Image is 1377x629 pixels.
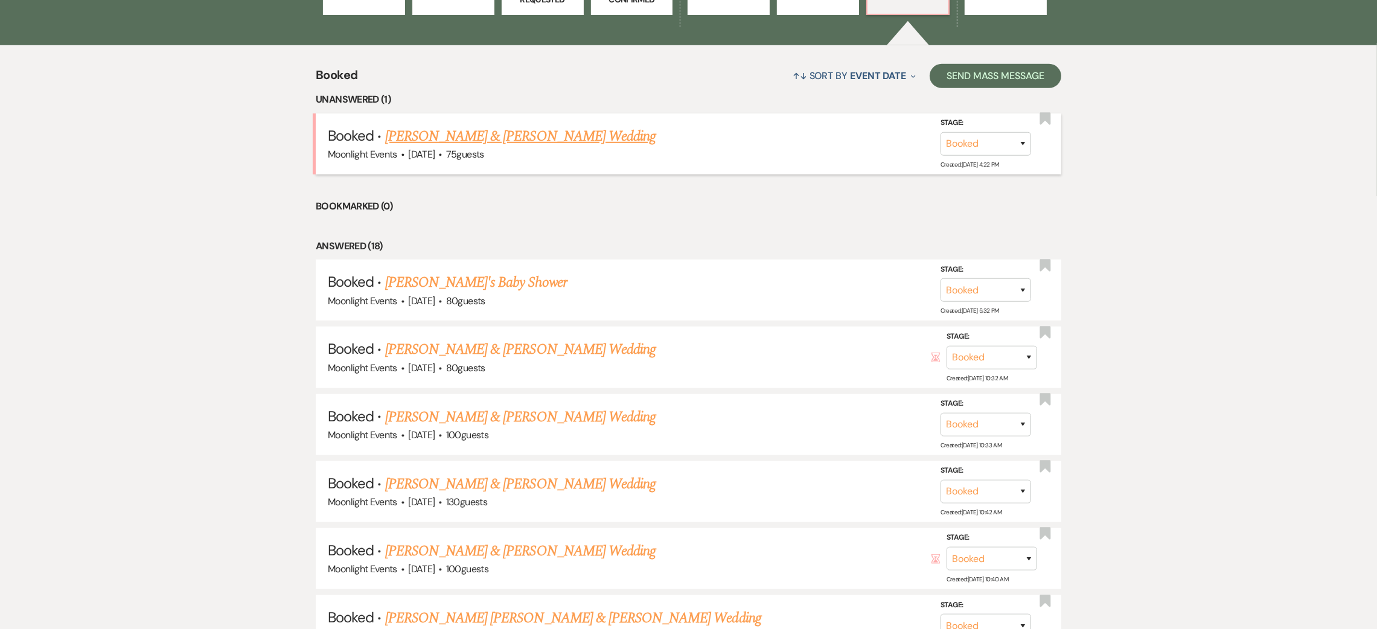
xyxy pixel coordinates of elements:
span: Moonlight Events [328,429,397,441]
li: Unanswered (1) [316,92,1061,107]
span: Created: [DATE] 5:32 PM [941,307,999,314]
span: Booked [328,407,374,426]
button: Send Mass Message [930,64,1061,88]
a: [PERSON_NAME] & [PERSON_NAME] Wedding [385,406,656,428]
span: [DATE] [408,295,435,307]
span: [DATE] [408,496,435,508]
span: Moonlight Events [328,362,397,374]
span: Booked [328,272,374,291]
span: Booked [328,339,374,358]
label: Stage: [941,397,1031,410]
span: Created: [DATE] 10:32 AM [947,374,1008,382]
a: [PERSON_NAME] & [PERSON_NAME] Wedding [385,339,656,360]
span: [DATE] [408,429,435,441]
span: Event Date [850,69,906,82]
label: Stage: [947,330,1037,343]
span: Booked [328,126,374,145]
span: Created: [DATE] 10:33 AM [941,441,1002,449]
button: Sort By Event Date [788,60,921,92]
label: Stage: [941,263,1031,276]
a: [PERSON_NAME] [PERSON_NAME] & [PERSON_NAME] Wedding [385,607,761,629]
span: 80 guests [446,295,485,307]
span: Booked [328,474,374,493]
label: Stage: [941,599,1031,612]
label: Stage: [941,117,1031,130]
a: [PERSON_NAME] & [PERSON_NAME] Wedding [385,126,656,147]
span: Moonlight Events [328,563,397,575]
span: [DATE] [408,362,435,374]
span: 80 guests [446,362,485,374]
label: Stage: [941,464,1031,477]
a: [PERSON_NAME]'s Baby Shower [385,272,567,293]
span: Moonlight Events [328,295,397,307]
label: Stage: [947,531,1037,544]
span: 100 guests [446,563,488,575]
span: Moonlight Events [328,148,397,161]
span: ↑↓ [793,69,807,82]
span: [DATE] [408,148,435,161]
span: Booked [316,66,357,92]
span: Moonlight Events [328,496,397,508]
a: [PERSON_NAME] & [PERSON_NAME] Wedding [385,473,656,495]
span: Booked [328,608,374,627]
span: 100 guests [446,429,488,441]
span: [DATE] [408,563,435,575]
a: [PERSON_NAME] & [PERSON_NAME] Wedding [385,540,656,562]
span: Created: [DATE] 10:42 AM [941,508,1002,516]
span: Booked [328,541,374,560]
span: 130 guests [446,496,487,508]
span: Created: [DATE] 4:22 PM [941,161,999,168]
li: Bookmarked (0) [316,199,1061,214]
span: 75 guests [446,148,484,161]
li: Answered (18) [316,238,1061,254]
span: Created: [DATE] 10:40 AM [947,575,1008,583]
